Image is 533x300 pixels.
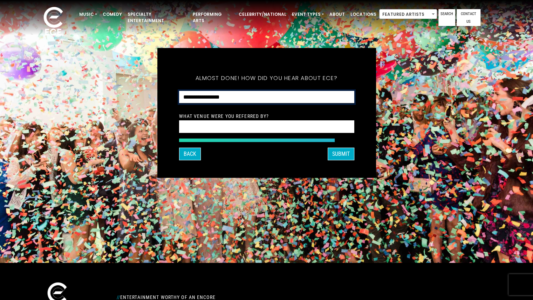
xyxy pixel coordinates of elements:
[379,9,437,19] span: Featured Artists
[179,148,201,160] button: Back
[328,148,354,160] button: SUBMIT
[438,9,455,26] a: Search
[190,8,236,27] a: Performing Arts
[380,9,437,19] span: Featured Artists
[179,65,354,91] h5: Almost done! How did you hear about ECE?
[179,113,269,119] label: What venue were you referred by?
[100,8,125,20] a: Comedy
[179,91,354,104] select: How did you hear about ECE
[289,8,327,20] a: Event Types
[76,8,100,20] a: Music
[457,9,480,26] a: Contact Us
[117,294,120,300] span: //
[348,8,379,20] a: Locations
[327,8,348,20] a: About
[236,8,289,20] a: Celebrity/National
[125,8,190,27] a: Specialty Entertainment
[36,5,71,39] img: ece_new_logo_whitev2-1.png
